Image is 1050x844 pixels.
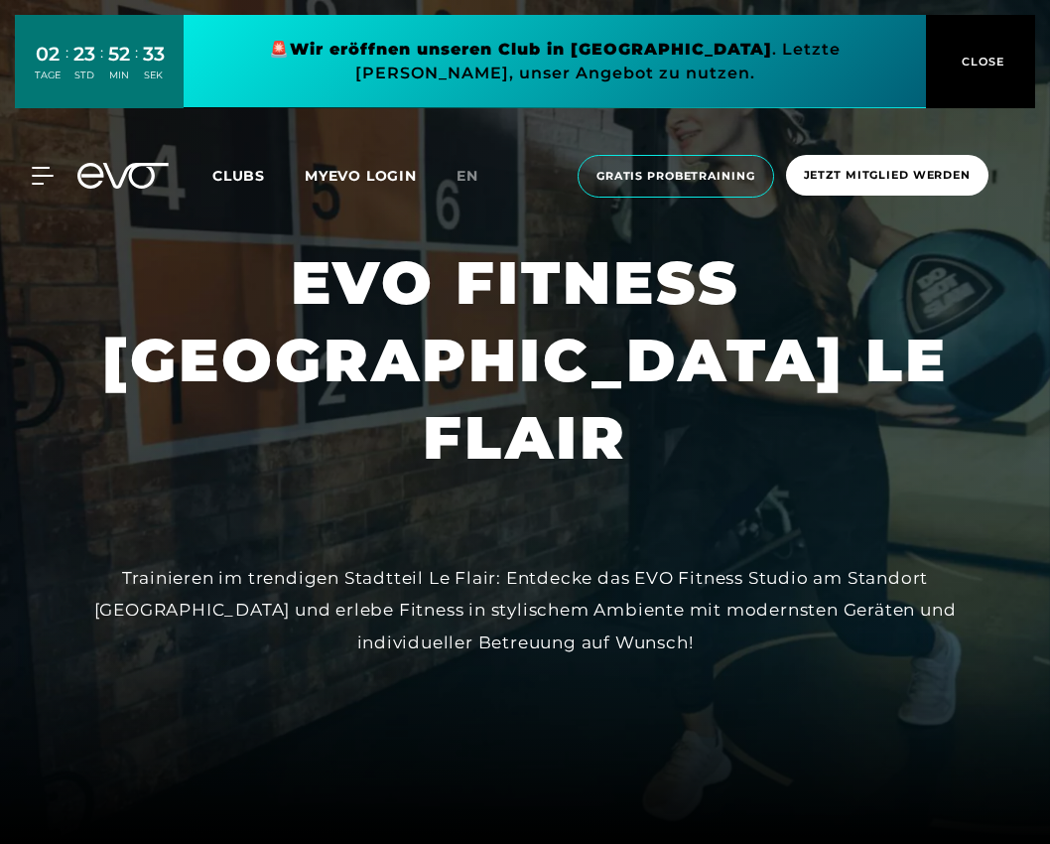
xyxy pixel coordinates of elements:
[100,42,103,94] div: :
[926,15,1035,108] button: CLOSE
[212,166,305,185] a: Clubs
[35,40,61,69] div: 02
[212,167,265,185] span: Clubs
[73,69,95,82] div: STD
[143,69,165,82] div: SEK
[66,42,68,94] div: :
[78,562,972,658] div: Trainieren im trendigen Stadtteil Le Flair: Entdecke das EVO Fitness Studio am Standort [GEOGRAPH...
[780,155,994,198] a: Jetzt Mitglied werden
[957,53,1005,70] span: CLOSE
[305,167,417,185] a: MYEVO LOGIN
[804,167,971,184] span: Jetzt Mitglied werden
[108,69,130,82] div: MIN
[16,244,1034,477] h1: EVO FITNESS [GEOGRAPHIC_DATA] LE FLAIR
[135,42,138,94] div: :
[457,165,502,188] a: en
[35,69,61,82] div: TAGE
[596,168,755,185] span: Gratis Probetraining
[143,40,165,69] div: 33
[572,155,780,198] a: Gratis Probetraining
[457,167,478,185] span: en
[73,40,95,69] div: 23
[108,40,130,69] div: 52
